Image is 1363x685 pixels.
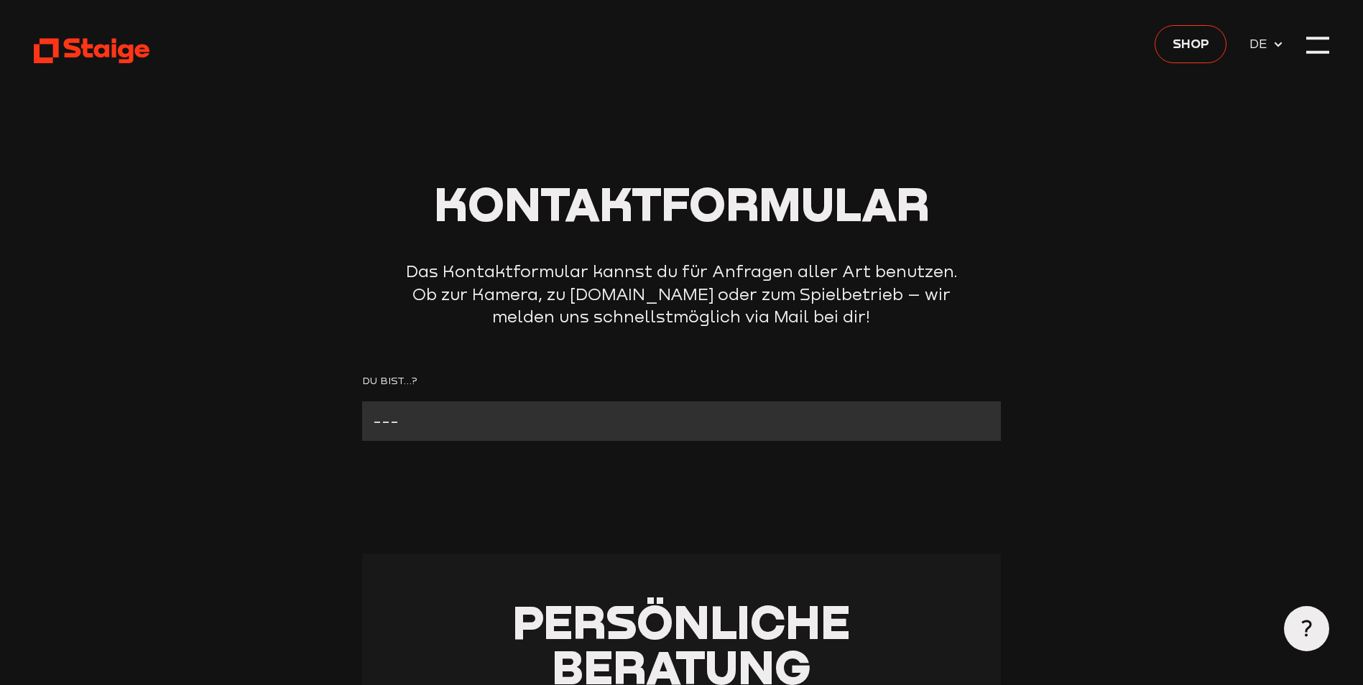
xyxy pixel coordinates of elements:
[362,373,1001,390] label: Du bist...?
[1173,33,1209,53] span: Shop
[362,373,1001,440] form: Contact form
[434,175,930,231] span: Kontaktformular
[1155,25,1226,63] a: Shop
[1249,34,1272,54] span: DE
[394,260,969,327] p: Das Kontaktformular kannst du für Anfragen aller Art benutzen. Ob zur Kamera, zu [DOMAIN_NAME] od...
